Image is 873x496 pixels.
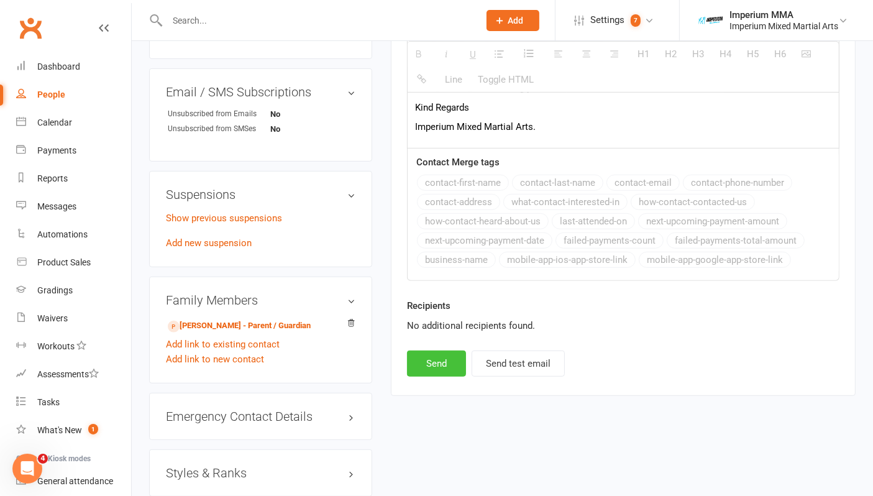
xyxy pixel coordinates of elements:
[166,352,264,367] a: Add link to new contact
[37,90,65,99] div: People
[37,229,88,239] div: Automations
[166,337,280,352] a: Add link to existing contact
[37,173,68,183] div: Reports
[168,123,270,135] div: Unsubscribed from SMSes
[15,12,46,44] a: Clubworx
[37,257,91,267] div: Product Sales
[407,298,450,313] label: Recipients
[16,416,131,444] a: What's New1
[166,188,355,201] h3: Suspensions
[38,454,48,464] span: 4
[415,119,831,134] p: Imperium Mixed Martial Arts.
[16,277,131,305] a: Gradings
[37,341,75,351] div: Workouts
[16,137,131,165] a: Payments
[12,454,42,484] iframe: Intercom live chat
[37,369,99,379] div: Assessments
[16,249,131,277] a: Product Sales
[16,361,131,388] a: Assessments
[416,155,500,170] label: Contact Merge tags
[168,108,270,120] div: Unsubscribed from Emails
[407,351,466,377] button: Send
[487,10,539,31] button: Add
[729,9,838,21] div: Imperium MMA
[16,388,131,416] a: Tasks
[166,293,355,307] h3: Family Members
[590,6,624,34] span: Settings
[168,319,311,333] a: [PERSON_NAME] - Parent / Guardian
[37,397,60,407] div: Tasks
[37,313,68,323] div: Waivers
[37,201,76,211] div: Messages
[16,109,131,137] a: Calendar
[698,8,723,33] img: thumb_image1639376871.png
[37,285,73,295] div: Gradings
[16,467,131,495] a: General attendance kiosk mode
[16,53,131,81] a: Dashboard
[166,466,355,480] h3: Styles & Ranks
[163,12,470,29] input: Search...
[166,85,355,99] h3: Email / SMS Subscriptions
[270,109,342,119] strong: No
[16,81,131,109] a: People
[729,21,838,32] div: Imperium Mixed Martial Arts
[37,425,82,435] div: What's New
[37,476,113,486] div: General attendance
[166,410,355,423] h3: Emergency Contact Details
[472,351,565,377] button: Send test email
[16,333,131,361] a: Workouts
[37,117,72,127] div: Calendar
[16,305,131,333] a: Waivers
[166,237,252,249] a: Add new suspension
[407,318,839,333] div: No additional recipients found.
[37,145,76,155] div: Payments
[415,100,831,115] p: Kind Regards
[16,221,131,249] a: Automations
[166,213,282,224] a: Show previous suspensions
[37,62,80,71] div: Dashboard
[88,424,98,434] span: 1
[508,16,524,25] span: Add
[631,14,641,27] span: 7
[16,165,131,193] a: Reports
[270,124,342,134] strong: No
[16,193,131,221] a: Messages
